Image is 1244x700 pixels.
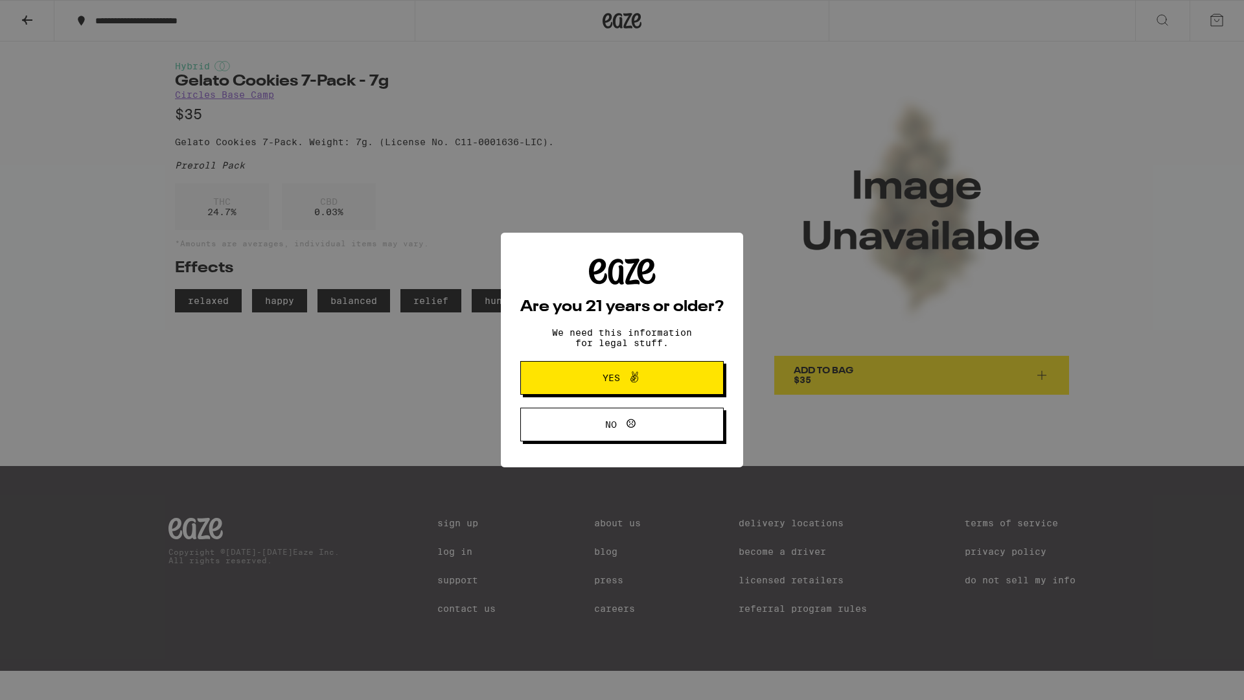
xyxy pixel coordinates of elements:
button: Yes [520,361,724,395]
button: No [520,408,724,441]
span: No [605,420,617,429]
h2: Are you 21 years or older? [520,299,724,315]
p: We need this information for legal stuff. [541,327,703,348]
span: Yes [603,373,620,382]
